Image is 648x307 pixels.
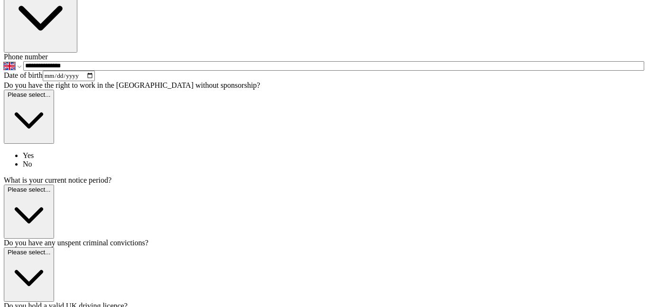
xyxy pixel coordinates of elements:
[23,151,34,159] span: Yes
[4,247,54,301] button: Please select...
[23,160,32,168] span: No
[4,239,148,247] label: Do you have any unspent criminal convictions?
[4,81,260,89] label: Do you have the right to work in the [GEOGRAPHIC_DATA] without sponsorship?
[8,186,50,193] span: Please select...
[8,91,50,98] span: Please select...
[4,185,54,239] button: Please select...
[4,71,43,79] label: Date of birth
[8,249,50,256] span: Please select...
[4,53,48,61] label: Phone number
[4,90,54,144] button: Please select...
[4,176,111,184] label: What is your current notice period?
